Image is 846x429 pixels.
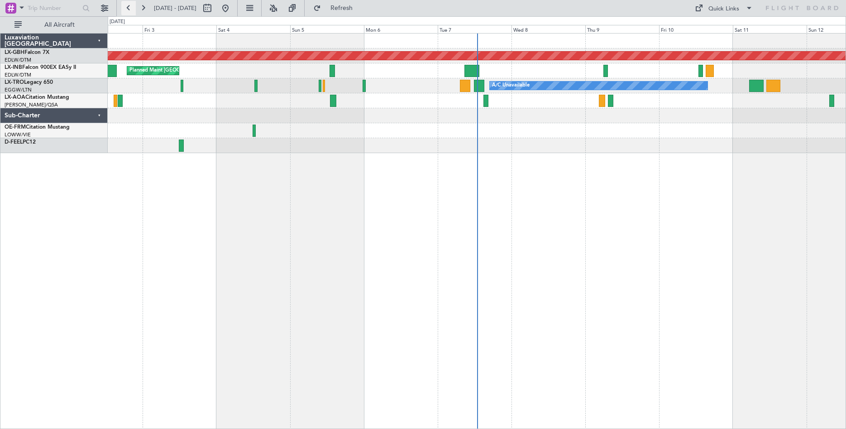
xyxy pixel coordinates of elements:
button: Quick Links [690,1,757,15]
input: Trip Number [28,1,80,15]
a: EGGW/LTN [5,87,32,93]
div: Quick Links [708,5,739,14]
div: Sat 11 [733,25,807,33]
span: LX-INB [5,65,22,70]
button: All Aircraft [10,18,98,32]
a: OE-FRMCitation Mustang [5,125,70,130]
a: D-FEELPC12 [5,140,36,145]
div: Fri 10 [659,25,733,33]
div: Thu 9 [585,25,659,33]
span: LX-GBH [5,50,24,55]
span: D-FEEL [5,140,23,145]
span: Refresh [323,5,361,11]
a: LX-INBFalcon 900EX EASy II [5,65,76,70]
div: Sun 5 [290,25,364,33]
button: Refresh [309,1,363,15]
a: LX-AOACitation Mustang [5,95,69,100]
span: [DATE] - [DATE] [154,4,196,12]
span: All Aircraft [24,22,96,28]
div: Wed 8 [511,25,585,33]
span: LX-AOA [5,95,25,100]
div: [DATE] [110,18,125,26]
span: OE-FRM [5,125,26,130]
div: Sat 4 [216,25,290,33]
span: LX-TRO [5,80,24,85]
div: Mon 6 [364,25,438,33]
a: EDLW/DTM [5,72,31,78]
div: A/C Unavailable [492,79,530,92]
a: LX-GBHFalcon 7X [5,50,49,55]
a: LOWW/VIE [5,131,31,138]
a: LX-TROLegacy 650 [5,80,53,85]
a: [PERSON_NAME]/QSA [5,101,58,108]
a: EDLW/DTM [5,57,31,63]
div: Tue 7 [438,25,511,33]
div: Fri 3 [143,25,216,33]
div: Planned Maint [GEOGRAPHIC_DATA] [129,64,216,77]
